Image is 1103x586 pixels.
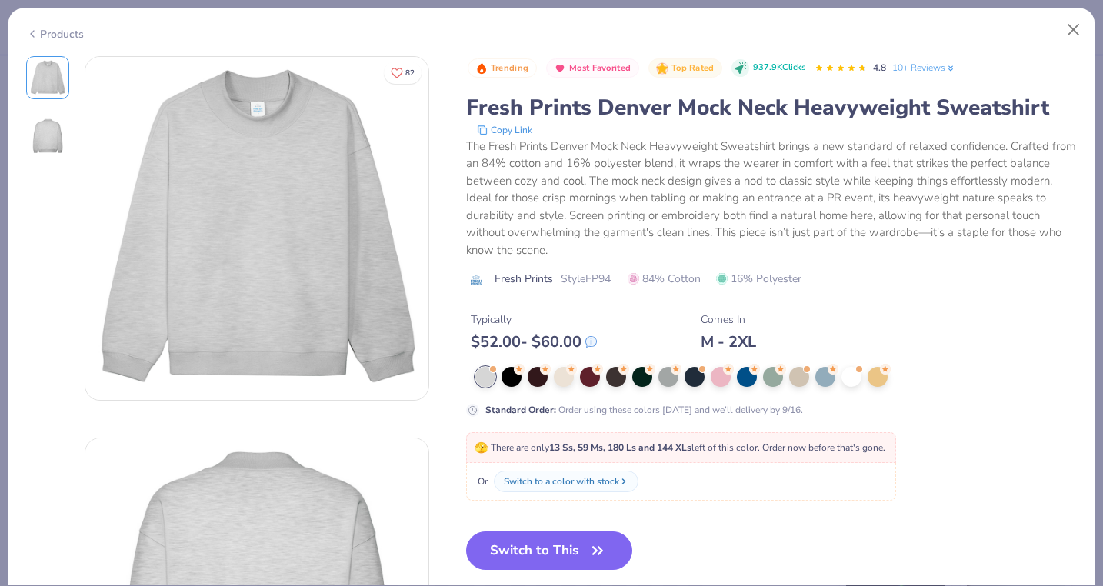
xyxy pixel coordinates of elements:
[873,62,886,74] span: 4.8
[753,62,805,75] span: 937.9K Clicks
[494,471,638,492] button: Switch to a color with stock
[472,122,537,138] button: copy to clipboard
[648,58,722,78] button: Badge Button
[671,64,715,72] span: Top Rated
[475,441,885,454] span: There are only left of this color. Order now before that's gone.
[466,274,487,286] img: brand logo
[29,59,66,96] img: Front
[554,62,566,75] img: Most Favorited sort
[475,474,488,488] span: Or
[471,311,597,328] div: Typically
[485,404,556,416] strong: Standard Order :
[549,441,691,454] strong: 13 Ss, 59 Ms, 180 Ls and 144 XLs
[475,62,488,75] img: Trending sort
[29,118,66,155] img: Back
[656,62,668,75] img: Top Rated sort
[701,332,756,351] div: M - 2XL
[504,474,619,488] div: Switch to a color with stock
[1059,15,1088,45] button: Close
[495,271,553,287] span: Fresh Prints
[475,441,488,455] span: 🫣
[569,64,631,72] span: Most Favorited
[701,311,756,328] div: Comes In
[466,93,1078,122] div: Fresh Prints Denver Mock Neck Heavyweight Sweatshirt
[815,56,867,81] div: 4.8 Stars
[26,26,84,42] div: Products
[466,138,1078,259] div: The Fresh Prints Denver Mock Neck Heavyweight Sweatshirt brings a new standard of relaxed confide...
[628,271,701,287] span: 84% Cotton
[468,58,537,78] button: Badge Button
[892,61,956,75] a: 10+ Reviews
[485,403,803,417] div: Order using these colors [DATE] and we’ll delivery by 9/16.
[405,69,415,77] span: 82
[561,271,611,287] span: Style FP94
[471,332,597,351] div: $ 52.00 - $ 60.00
[546,58,639,78] button: Badge Button
[384,62,422,84] button: Like
[466,531,633,570] button: Switch to This
[716,271,801,287] span: 16% Polyester
[491,64,528,72] span: Trending
[85,57,428,400] img: Front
